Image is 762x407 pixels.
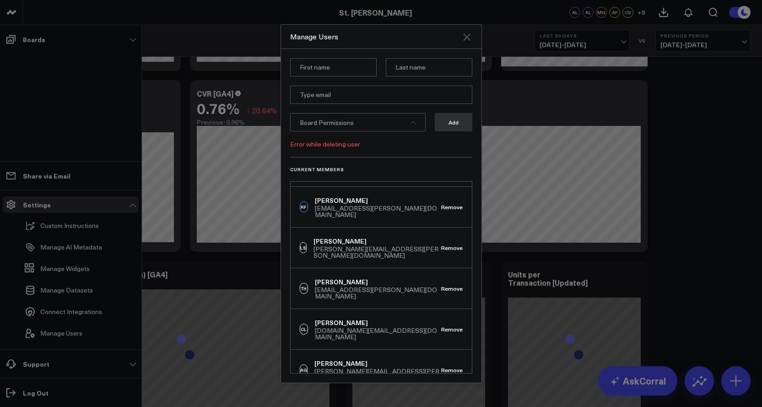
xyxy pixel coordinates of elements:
input: First name [290,58,377,76]
button: Remove [441,204,463,210]
div: [PERSON_NAME][EMAIL_ADDRESS][PERSON_NAME][DOMAIN_NAME] [314,368,441,381]
div: [PERSON_NAME] [313,237,441,246]
div: [EMAIL_ADDRESS][PERSON_NAME][DOMAIN_NAME] [315,205,441,218]
span: Board Permissions [300,118,354,127]
button: Close [461,32,472,43]
button: Add [435,113,472,131]
input: Type email [290,86,472,104]
input: Last name [386,58,472,76]
div: [PERSON_NAME][EMAIL_ADDRESS][PERSON_NAME][DOMAIN_NAME] [313,246,441,259]
div: [PERSON_NAME] [315,196,441,205]
div: Error while deleting user [290,141,472,148]
div: CL [300,324,308,335]
button: Remove [441,285,463,292]
div: [PERSON_NAME] [314,359,441,368]
button: Remove [441,367,463,373]
div: RF [300,201,308,212]
div: [PERSON_NAME] [315,277,441,287]
button: Remove [441,326,463,332]
div: AG [300,364,308,375]
button: Remove [441,244,463,251]
div: LS [300,242,307,253]
h3: Current Members [290,167,472,172]
div: [DOMAIN_NAME][EMAIL_ADDRESS][DOMAIN_NAME] [315,327,441,340]
div: Manage Users [290,32,461,42]
div: TH [300,283,308,294]
div: [EMAIL_ADDRESS][PERSON_NAME][DOMAIN_NAME] [315,287,441,299]
div: [PERSON_NAME] [315,318,441,327]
